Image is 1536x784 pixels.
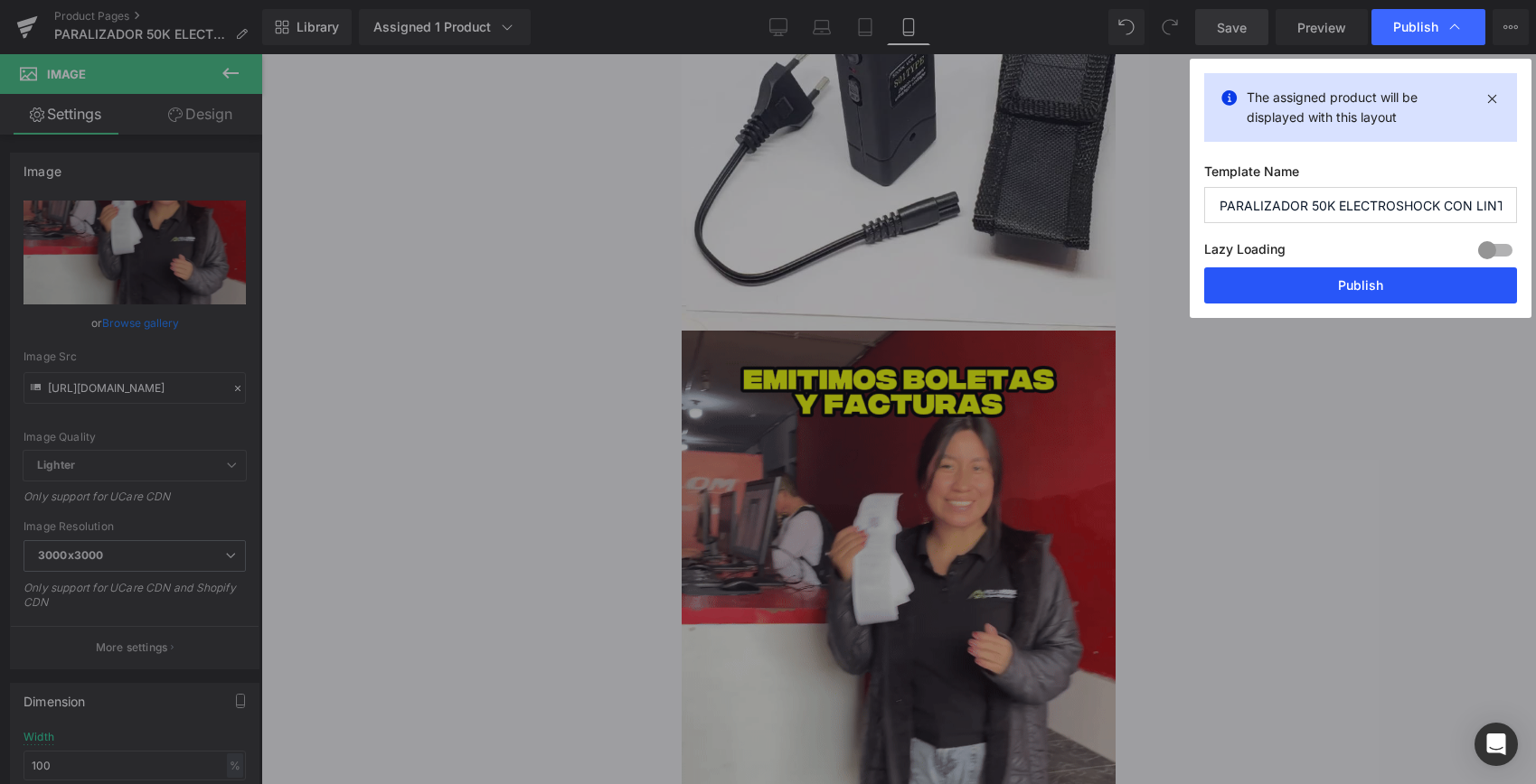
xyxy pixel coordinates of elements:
[1393,19,1438,35] span: Publish
[1204,238,1286,267] label: Lazy Loading
[1204,267,1517,303] button: Publish
[1204,163,1517,187] label: Template Name
[1475,723,1518,766] div: Open Intercom Messenger
[1247,88,1475,127] p: The assigned product will be displayed with this layout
